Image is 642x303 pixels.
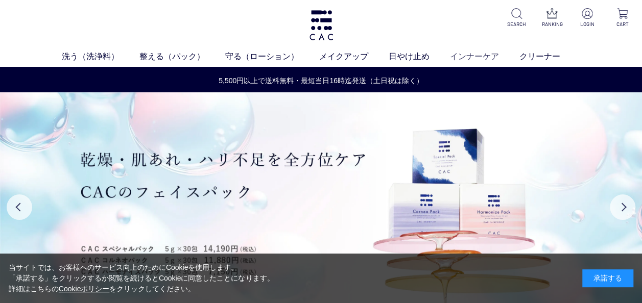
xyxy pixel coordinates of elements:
p: SEARCH [506,20,528,28]
a: 洗う（洗浄料） [62,50,139,63]
a: クリーナー [519,50,581,63]
a: 5,500円以上で送料無料・最短当日16時迄発送（土日祝は除く） [1,75,641,86]
div: 承諾する [582,269,633,287]
a: Cookieポリシー [59,285,110,293]
button: Next [610,194,635,220]
a: 守る（ローション） [225,50,319,63]
div: 当サイトでは、お客様へのサービス向上のためにCookieを使用します。 「承諾する」をクリックするか閲覧を続けるとCookieに同意したことになります。 詳細はこちらの をクリックしてください。 [9,262,274,294]
a: 日やけ止め [389,50,450,63]
p: RANKING [541,20,563,28]
a: SEARCH [506,8,528,28]
a: インナーケア [450,50,519,63]
a: CART [611,8,634,28]
img: logo [308,10,335,40]
a: RANKING [541,8,563,28]
a: 整える（パック） [139,50,225,63]
a: メイクアップ [319,50,389,63]
p: CART [611,20,634,28]
p: LOGIN [576,20,599,28]
a: LOGIN [576,8,599,28]
button: Previous [7,194,32,220]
